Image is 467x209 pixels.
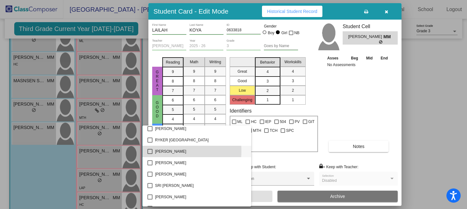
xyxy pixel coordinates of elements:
[155,146,246,157] span: [PERSON_NAME]
[155,157,246,169] span: [PERSON_NAME]
[155,134,246,146] span: RYKER [GEOGRAPHIC_DATA]
[155,180,246,191] span: SRI [PERSON_NAME]
[155,169,246,180] span: [PERSON_NAME]
[155,191,246,203] span: [PERSON_NAME]
[155,123,246,134] span: [PERSON_NAME]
